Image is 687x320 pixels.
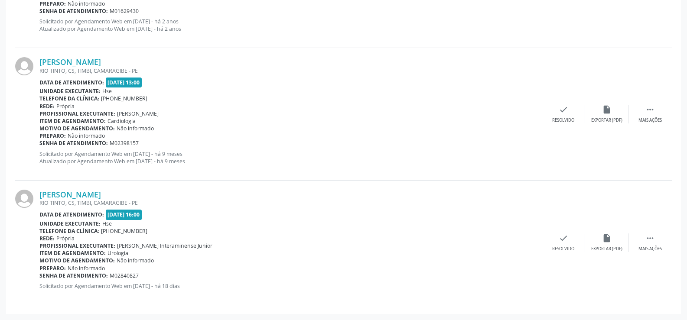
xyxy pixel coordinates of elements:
[106,78,142,87] span: [DATE] 13:00
[559,233,568,243] i: check
[39,125,115,132] b: Motivo de agendamento:
[39,282,542,290] p: Solicitado por Agendamento Web em [DATE] - há 18 dias
[56,235,75,242] span: Própria
[39,67,542,74] div: RIO TINTO, CS, TIMBI, CAMARAGIBE - PE
[39,95,99,102] b: Telefone da clínica:
[39,265,66,272] b: Preparo:
[102,220,112,227] span: Hse
[559,105,568,114] i: check
[39,7,108,15] b: Senha de atendimento:
[39,57,101,67] a: [PERSON_NAME]
[110,272,139,279] span: M02840827
[68,265,105,272] span: Não informado
[107,249,128,257] span: Urologia
[39,18,542,32] p: Solicitado por Agendamento Web em [DATE] - há 2 anos Atualizado por Agendamento Web em [DATE] - h...
[101,95,147,102] span: [PHONE_NUMBER]
[39,249,106,257] b: Item de agendamento:
[39,220,101,227] b: Unidade executante:
[39,87,101,95] b: Unidade executante:
[39,211,104,218] b: Data de atendimento:
[39,235,55,242] b: Rede:
[638,117,662,123] div: Mais ações
[39,227,99,235] b: Telefone da clínica:
[638,246,662,252] div: Mais ações
[117,242,212,249] span: [PERSON_NAME] Interaminense Junior
[117,257,154,264] span: Não informado
[56,103,75,110] span: Própria
[591,246,622,252] div: Exportar (PDF)
[39,110,115,117] b: Profissional executante:
[39,242,115,249] b: Profissional executante:
[39,150,542,165] p: Solicitado por Agendamento Web em [DATE] - há 9 meses Atualizado por Agendamento Web em [DATE] - ...
[110,139,139,147] span: M02398157
[110,7,139,15] span: M01629430
[68,132,105,139] span: Não informado
[107,117,136,125] span: Cardiologia
[39,79,104,86] b: Data de atendimento:
[39,272,108,279] b: Senha de atendimento:
[39,117,106,125] b: Item de agendamento:
[106,210,142,220] span: [DATE] 16:00
[15,190,33,208] img: img
[101,227,147,235] span: [PHONE_NUMBER]
[39,199,542,207] div: RIO TINTO, CS, TIMBI, CAMARAGIBE - PE
[15,57,33,75] img: img
[552,246,574,252] div: Resolvido
[552,117,574,123] div: Resolvido
[602,233,612,243] i: insert_drive_file
[39,190,101,199] a: [PERSON_NAME]
[602,105,612,114] i: insert_drive_file
[117,110,159,117] span: [PERSON_NAME]
[117,125,154,132] span: Não informado
[102,87,112,95] span: Hse
[39,139,108,147] b: Senha de atendimento:
[39,103,55,110] b: Rede:
[39,132,66,139] b: Preparo:
[645,233,655,243] i: 
[39,257,115,264] b: Motivo de agendamento:
[645,105,655,114] i: 
[591,117,622,123] div: Exportar (PDF)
